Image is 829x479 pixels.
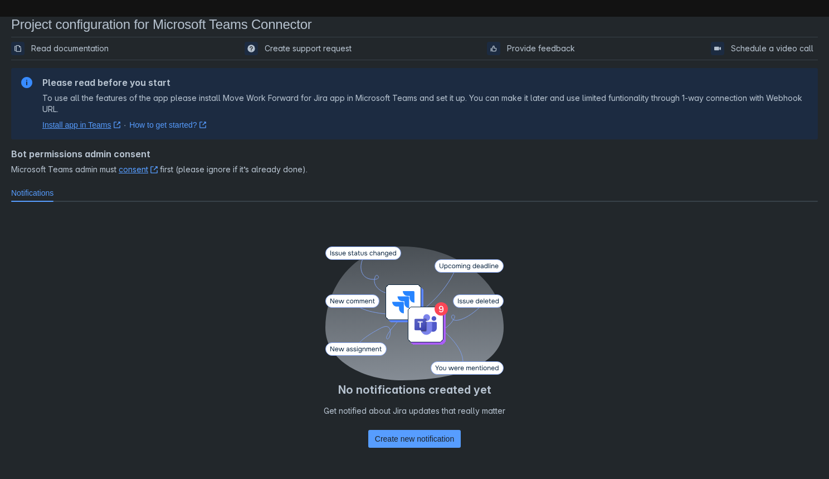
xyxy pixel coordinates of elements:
[11,17,818,32] div: Project configuration for Microsoft Teams Connector
[265,43,352,54] span: Create support request
[245,42,356,55] a: Create support request
[368,430,461,448] button: Create new notification
[129,119,206,130] a: How to get started?
[119,164,158,174] a: consent
[13,44,22,53] span: documentation
[324,383,505,396] h4: No notifications created yet
[11,148,818,159] h4: Bot permissions admin consent
[42,93,809,115] p: To use all the features of the app please install Move Work Forward for Jira app in Microsoft Tea...
[11,164,818,175] span: Microsoft Teams admin must first (please ignore if it’s already done).
[711,42,818,55] a: Schedule a video call
[31,43,109,54] span: Read documentation
[507,43,575,54] span: Provide feedback
[368,430,461,448] div: Button group
[11,187,53,199] span: Notifications
[489,44,498,53] span: feedback
[324,405,505,417] p: Get notified about Jira updates that really matter
[375,430,454,448] span: Create new notification
[731,43,813,54] span: Schedule a video call
[42,119,120,130] a: Install app in Teams
[487,42,579,55] a: Provide feedback
[20,76,33,89] span: information
[247,44,256,53] span: support
[713,44,722,53] span: videoCall
[42,77,809,88] h2: Please read before you start
[11,42,113,55] a: Read documentation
